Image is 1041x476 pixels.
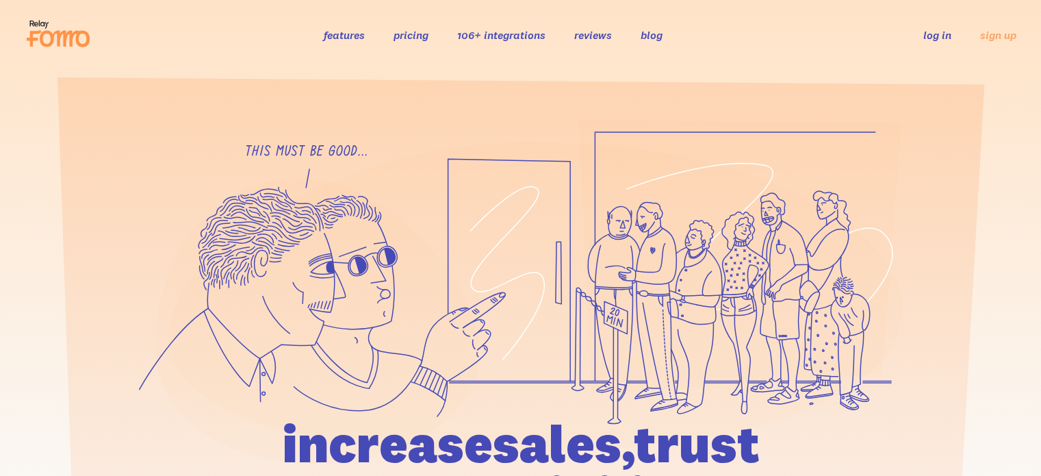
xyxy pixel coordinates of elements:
[923,28,951,42] a: log in
[457,28,545,42] a: 106+ integrations
[574,28,612,42] a: reviews
[324,28,365,42] a: features
[641,28,663,42] a: blog
[980,28,1016,42] a: sign up
[394,28,428,42] a: pricing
